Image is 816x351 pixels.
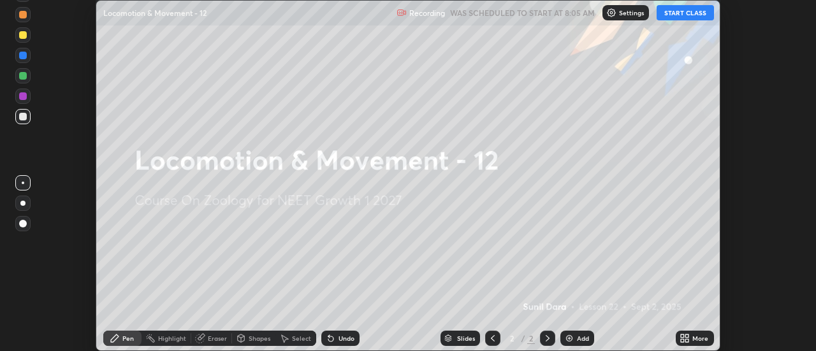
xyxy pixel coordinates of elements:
img: add-slide-button [564,333,574,343]
div: Shapes [249,335,270,341]
div: / [521,334,525,342]
h5: WAS SCHEDULED TO START AT 8:05 AM [450,7,595,18]
p: Settings [619,10,644,16]
p: Locomotion & Movement - 12 [103,8,207,18]
img: recording.375f2c34.svg [397,8,407,18]
div: Highlight [158,335,186,341]
div: Select [292,335,311,341]
div: Undo [339,335,354,341]
div: Pen [122,335,134,341]
img: class-settings-icons [606,8,616,18]
div: Add [577,335,589,341]
button: START CLASS [657,5,714,20]
div: Eraser [208,335,227,341]
div: Slides [457,335,475,341]
div: 2 [527,333,535,344]
div: 2 [506,334,518,342]
div: More [692,335,708,341]
p: Recording [409,8,445,18]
